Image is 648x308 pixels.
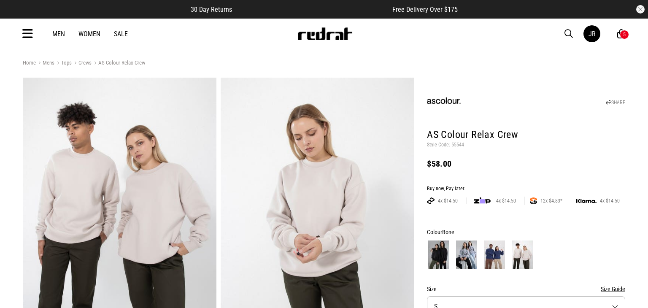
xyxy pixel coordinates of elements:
div: JR [589,30,596,38]
span: 30 Day Returns [191,5,232,14]
div: Colour [427,227,625,237]
img: Grey Marle [456,240,477,269]
a: Women [78,30,100,38]
div: $58.00 [427,159,625,169]
img: KLARNA [576,199,597,203]
a: AS Colour Relax Crew [92,59,145,68]
a: SHARE [606,100,625,105]
span: 4x $14.50 [493,197,519,204]
span: 12x $4.83* [537,197,566,204]
a: Crews [72,59,92,68]
div: 5 [623,32,626,38]
img: Cobalt [484,240,505,269]
a: Home [23,59,36,66]
a: Mens [36,59,54,68]
span: Free Delivery Over $175 [392,5,458,14]
img: Redrat logo [297,27,353,40]
a: Sale [114,30,128,38]
img: AFTERPAY [427,197,435,204]
img: Bone [512,240,533,269]
h1: AS Colour Relax Crew [427,128,625,142]
a: 5 [617,30,625,38]
div: Buy now, Pay later. [427,186,625,192]
div: Size [427,284,625,294]
button: Size Guide [601,284,625,294]
img: Black [428,240,449,269]
img: zip [474,197,491,205]
img: SPLITPAY [530,197,537,204]
span: 4x $14.50 [597,197,623,204]
a: Tops [54,59,72,68]
span: Bone [442,229,454,235]
img: AS Colour [427,85,461,119]
iframe: Customer reviews powered by Trustpilot [249,5,375,14]
p: Style Code: 55544 [427,142,625,149]
a: Men [52,30,65,38]
span: 4x $14.50 [435,197,461,204]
